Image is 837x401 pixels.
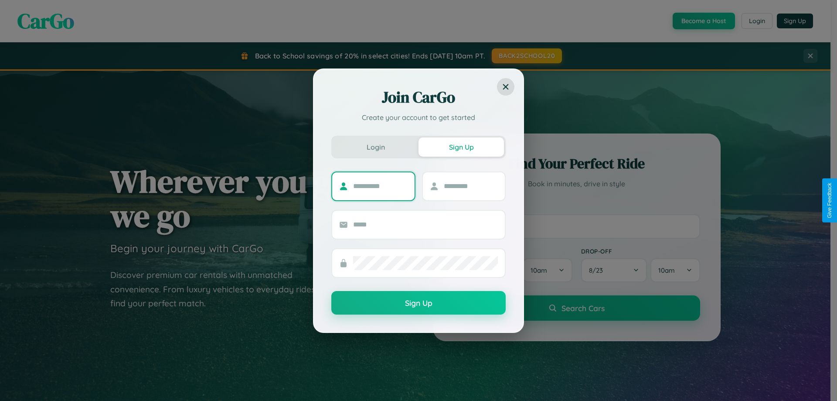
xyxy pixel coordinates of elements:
[827,183,833,218] div: Give Feedback
[331,112,506,123] p: Create your account to get started
[418,137,504,157] button: Sign Up
[333,137,418,157] button: Login
[331,291,506,315] button: Sign Up
[331,87,506,108] h2: Join CarGo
